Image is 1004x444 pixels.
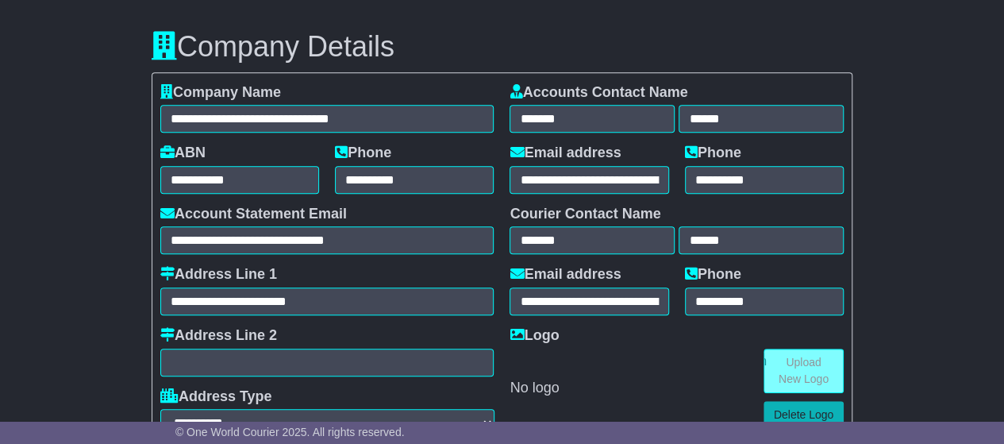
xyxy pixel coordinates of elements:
label: Phone [685,266,741,284]
label: Email address [510,266,621,284]
label: Phone [335,145,391,162]
label: ABN [160,145,206,162]
a: Upload New Logo [764,349,844,393]
label: Email address [510,145,621,162]
label: Company Name [160,84,281,102]
label: Phone [685,145,741,162]
span: © One World Courier 2025. All rights reserved. [175,426,405,438]
label: Account Statement Email [160,206,347,223]
label: Courier Contact Name [510,206,660,223]
label: Accounts Contact Name [510,84,687,102]
h3: Company Details [152,31,852,63]
label: Address Type [160,388,272,406]
label: Logo [510,327,559,345]
span: No logo [510,380,559,396]
label: Address Line 1 [160,266,277,284]
label: Address Line 2 [160,327,277,345]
